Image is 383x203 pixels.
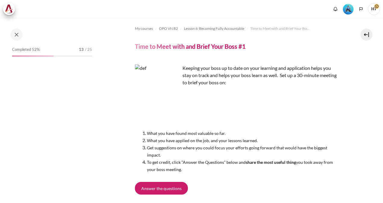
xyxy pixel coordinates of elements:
[343,4,353,14] img: Level #3
[246,160,296,165] strong: share the most useful thing
[5,5,13,14] img: Architeck
[250,26,310,31] span: Time to Meet with and Brief Your Boss #1
[79,47,84,53] span: 13
[331,5,340,14] div: Show notification window with no new notifications
[184,26,244,31] span: Lesson 6: Becoming Fully Accountable
[135,182,188,195] a: Answer the questions
[341,3,356,14] a: Level #3
[147,160,333,172] span: To get credit, click “Answer the Questions” below and you took away from your boss meeting.
[159,25,178,32] a: OPO VN B2
[12,47,40,53] span: Completed 52%
[135,64,340,173] div: Keeping your boss up to date on your learning and application helps you stay on track and helps y...
[85,47,92,53] span: / 25
[135,64,180,110] img: def
[147,138,258,143] span: What you have applied on the job, and your lessons learned.
[357,5,366,14] button: Languages
[135,26,153,31] span: My courses
[141,185,182,192] span: Answer the questions
[147,145,327,158] span: Get suggestions on where you could focus your efforts going forward that would have the biggest i...
[135,24,340,33] nav: Navigation bar
[184,25,244,32] a: Lesson 6: Becoming Fully Accountable
[3,3,18,15] a: Architeck Architeck
[368,3,380,15] a: User menu
[147,131,226,136] span: What you have found most valuable so far.
[135,42,246,50] h4: Time to Meet with and Brief Your Boss #1
[368,3,380,15] span: HT
[343,3,353,14] div: Level #3
[159,26,178,31] span: OPO VN B2
[135,25,153,32] a: My courses
[250,25,310,32] a: Time to Meet with and Brief Your Boss #1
